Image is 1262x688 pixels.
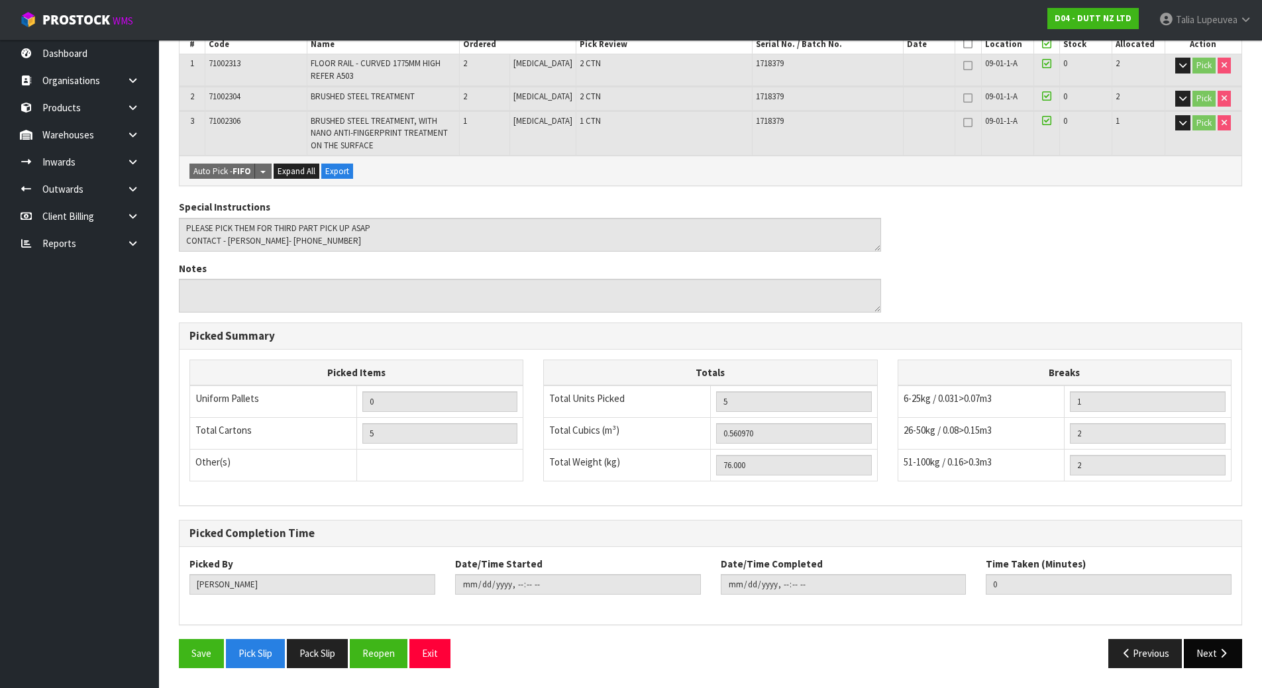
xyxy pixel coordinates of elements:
[179,262,207,275] label: Notes
[544,360,877,385] th: Totals
[278,166,315,177] span: Expand All
[985,91,1018,102] span: 09-01-1-A
[179,639,224,667] button: Save
[904,424,992,436] span: 26-50kg / 0.08>0.15m3
[721,557,823,571] label: Date/Time Completed
[189,164,255,179] button: Auto Pick -FIFO
[190,418,357,450] td: Total Cartons
[1108,639,1183,667] button: Previous
[113,15,133,27] small: WMS
[190,360,523,385] th: Picked Items
[756,58,784,69] span: 1718379
[1116,91,1120,102] span: 2
[190,58,194,69] span: 1
[985,115,1018,126] span: 09-01-1-A
[986,574,1232,595] input: Time Taken
[190,91,194,102] span: 2
[274,164,319,179] button: Expand All
[985,58,1018,69] span: 09-01-1-A
[190,385,357,418] td: Uniform Pallets
[1184,639,1242,667] button: Next
[513,58,572,69] span: [MEDICAL_DATA]
[1192,115,1216,131] button: Pick
[362,423,518,444] input: OUTERS TOTAL = CTN
[580,91,601,102] span: 2 CTN
[580,58,601,69] span: 2 CTN
[1055,13,1131,24] strong: D04 - DUTT NZ LTD
[463,91,467,102] span: 2
[756,115,784,126] span: 1718379
[513,91,572,102] span: [MEDICAL_DATA]
[287,639,348,667] button: Pack Slip
[362,391,518,412] input: UNIFORM P LINES
[189,574,435,595] input: Picked By
[189,557,233,571] label: Picked By
[189,330,1232,342] h3: Picked Summary
[513,115,572,126] span: [MEDICAL_DATA]
[209,91,240,102] span: 71002304
[409,639,450,667] button: Exit
[1063,58,1067,69] span: 0
[580,115,601,126] span: 1 CTN
[544,385,711,418] td: Total Units Picked
[756,91,784,102] span: 1718379
[1116,58,1120,69] span: 2
[321,164,353,179] button: Export
[311,58,441,81] span: FLOOR RAIL - CURVED 1775MM HIGH REFER A503
[233,166,251,177] strong: FIFO
[1063,91,1067,102] span: 0
[190,450,357,481] td: Other(s)
[544,418,711,450] td: Total Cubics (m³)
[209,58,240,69] span: 71002313
[1063,115,1067,126] span: 0
[179,200,270,214] label: Special Instructions
[904,456,992,468] span: 51-100kg / 0.16>0.3m3
[209,115,240,126] span: 71002306
[1176,13,1194,26] span: Talia
[1192,58,1216,74] button: Pick
[1196,13,1237,26] span: Lupeuvea
[904,392,992,405] span: 6-25kg / 0.031>0.07m3
[20,11,36,28] img: cube-alt.png
[986,557,1086,571] label: Time Taken (Minutes)
[311,91,415,102] span: BRUSHED STEEL TREATMENT
[1047,8,1139,29] a: D04 - DUTT NZ LTD
[463,115,467,126] span: 1
[544,450,711,481] td: Total Weight (kg)
[463,58,467,69] span: 2
[898,360,1231,385] th: Breaks
[42,11,110,28] span: ProStock
[455,557,543,571] label: Date/Time Started
[226,639,285,667] button: Pick Slip
[350,639,407,667] button: Reopen
[1116,115,1120,126] span: 1
[311,115,448,151] span: BRUSHED STEEL TREATMENT, WITH NANO ANTI-FINGERPRINT TREATMENT ON THE SURFACE
[1192,91,1216,107] button: Pick
[189,527,1232,540] h3: Picked Completion Time
[190,115,194,126] span: 3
